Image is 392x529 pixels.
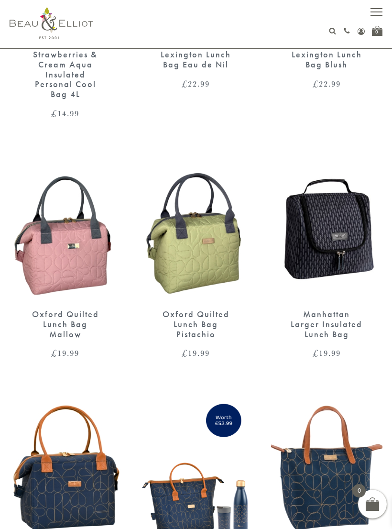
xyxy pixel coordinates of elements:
span: £ [51,108,57,119]
img: Oxford quilted lunch bag pistachio [140,156,251,300]
a: Oxford quilted lunch bag pistachio Oxford Quilted Lunch Bag Pistachio £19.99 [140,156,251,358]
div: Lexington Lunch Bag Blush [288,50,366,69]
div: Manhattan Larger Insulated Lunch Bag [288,309,366,339]
a: 0 [372,26,382,36]
bdi: 19.99 [313,347,341,359]
span: £ [313,78,319,89]
bdi: 19.99 [51,347,79,359]
div: Oxford Quilted Lunch Bag Pistachio [157,309,235,339]
span: £ [182,347,188,359]
span: 0 [352,484,366,497]
bdi: 14.99 [51,108,79,119]
bdi: 22.99 [182,78,210,89]
img: Manhattan Larger Lunch Bag [271,156,382,300]
img: Oxford quilted lunch bag mallow [10,156,121,300]
span: £ [313,347,319,359]
div: Strawberries & Cream Aqua Insulated Personal Cool Bag 4L [26,50,104,99]
span: £ [51,347,57,359]
bdi: 19.99 [182,347,210,359]
bdi: 22.99 [313,78,341,89]
div: Lexington Lunch Bag Eau de Nil [157,50,235,69]
a: Oxford quilted lunch bag mallow Oxford Quilted Lunch Bag Mallow £19.99 [10,156,121,358]
span: £ [182,78,188,89]
div: Oxford Quilted Lunch Bag Mallow [26,309,104,339]
img: logo [10,7,93,39]
a: Manhattan Larger Lunch Bag Manhattan Larger Insulated Lunch Bag £19.99 [271,156,382,358]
